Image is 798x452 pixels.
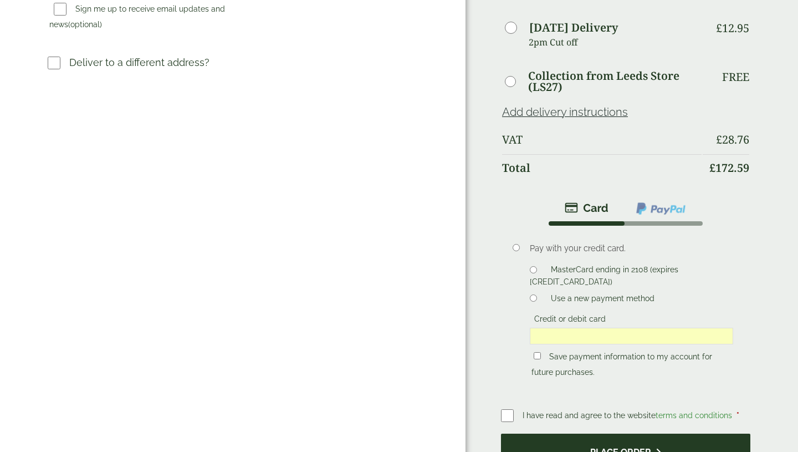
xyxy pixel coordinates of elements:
label: Credit or debit card [530,314,610,327]
label: Collection from Leeds Store (LS27) [528,70,702,93]
a: terms and conditions [656,411,732,420]
span: I have read and agree to the website [523,411,734,420]
bdi: 12.95 [716,21,749,35]
p: Pay with your credit card. [530,242,733,255]
input: Sign me up to receive email updates and news(optional) [54,3,66,16]
th: VAT [502,126,702,153]
abbr: required [736,411,739,420]
label: Save payment information to my account for future purchases. [531,352,712,380]
bdi: 28.76 [716,132,749,147]
span: £ [716,132,722,147]
p: Deliver to a different address? [69,55,209,70]
label: MasterCard ending in 2108 (expires [CREDIT_CARD_DATA]) [530,265,678,290]
span: (optional) [68,20,102,29]
bdi: 172.59 [709,160,749,175]
a: Add delivery instructions [502,105,628,119]
p: 2pm Cut off [529,34,702,50]
iframe: Secure card payment input frame [533,331,730,341]
label: [DATE] Delivery [529,22,618,33]
img: stripe.png [565,201,608,215]
label: Sign me up to receive email updates and news [49,4,225,32]
img: ppcp-gateway.png [635,201,687,216]
span: £ [709,160,715,175]
p: Free [722,70,749,84]
span: £ [716,21,722,35]
th: Total [502,154,702,181]
label: Use a new payment method [546,294,659,306]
